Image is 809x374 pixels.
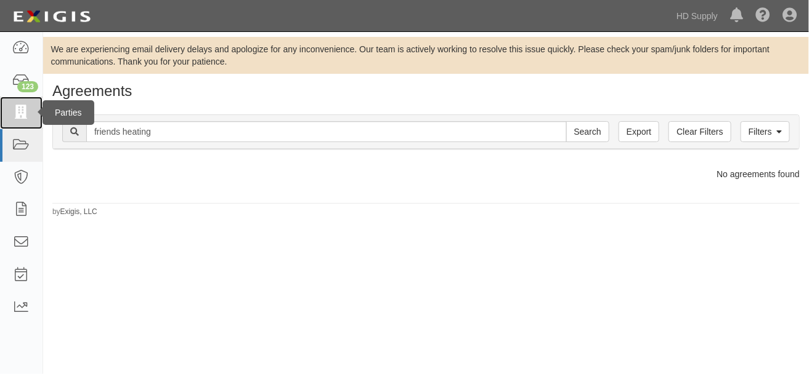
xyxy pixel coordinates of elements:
a: Exigis, LLC [60,207,97,216]
i: Help Center - Complianz [755,9,770,23]
img: logo-5460c22ac91f19d4615b14bd174203de0afe785f0fc80cf4dbbc73dc1793850b.png [9,6,94,28]
div: We are experiencing email delivery delays and apologize for any inconvenience. Our team is active... [43,43,809,68]
a: Filters [741,121,790,142]
h1: Agreements [52,83,800,99]
div: No agreements found [43,168,809,180]
input: Search [566,121,609,142]
a: Clear Filters [669,121,731,142]
a: Export [619,121,659,142]
input: Search [86,121,567,142]
small: by [52,207,97,217]
a: HD Supply [670,4,724,28]
div: 123 [17,81,38,92]
div: Parties [43,100,94,125]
